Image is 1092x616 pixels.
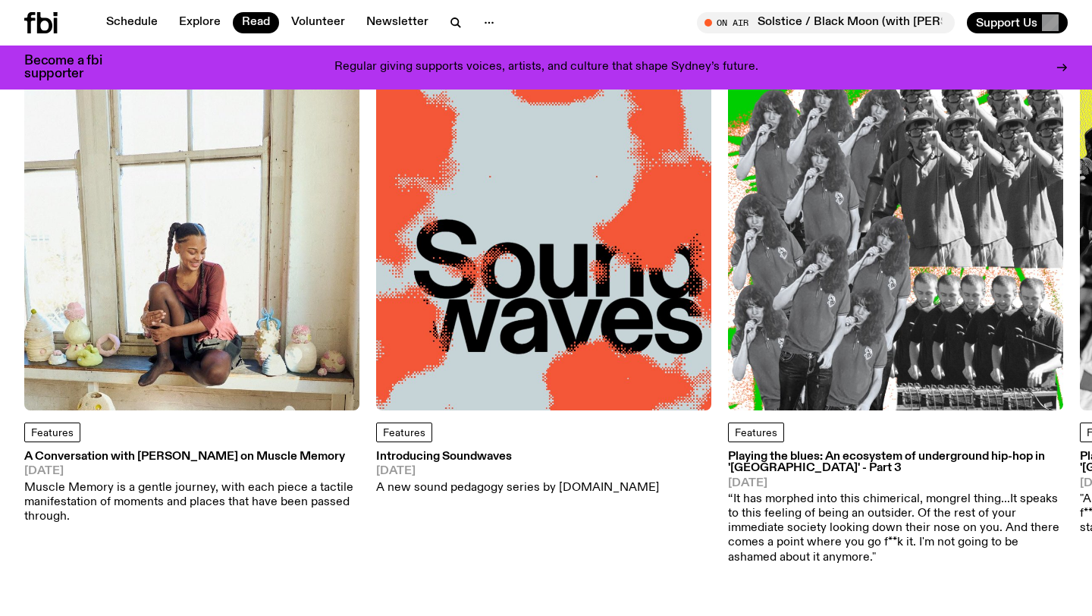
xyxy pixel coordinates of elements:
a: A Conversation with [PERSON_NAME] on Muscle Memory[DATE]Muscle Memory is a gentle journey, with e... [24,451,359,524]
span: Support Us [976,16,1037,30]
h3: Introducing Soundwaves [376,451,659,463]
p: “It has morphed into this chimerical, mongrel thing...It speaks to this feeling of being an outsi... [728,492,1063,565]
span: [DATE] [24,466,359,477]
a: Volunteer [282,12,354,33]
a: Schedule [97,12,167,33]
a: Features [728,423,784,442]
h3: Become a fbi supporter [24,55,121,80]
span: Features [735,428,777,438]
a: Newsletter [357,12,438,33]
a: Features [24,423,80,442]
p: Regular giving supports voices, artists, and culture that shape Sydney’s future. [334,61,758,74]
button: On AirSolstice / Black Moon (with [PERSON_NAME]) [697,12,955,33]
p: Muscle Memory is a gentle journey, with each piece a tactile manifestation of moments and places ... [24,481,359,525]
a: Read [233,12,279,33]
span: Features [383,428,425,438]
a: Features [376,423,432,442]
a: Explore [170,12,230,33]
h3: A Conversation with [PERSON_NAME] on Muscle Memory [24,451,359,463]
img: The text Sound waves, with one word stacked upon another, in black text on a bluish-gray backgrou... [376,75,711,410]
a: Introducing Soundwaves[DATE]A new sound pedagogy series by [DOMAIN_NAME] [376,451,659,495]
h3: Playing the blues: An ecosystem of underground hip-hop in '[GEOGRAPHIC_DATA]' - Part 3 [728,451,1063,474]
p: A new sound pedagogy series by [DOMAIN_NAME] [376,481,659,495]
a: Playing the blues: An ecosystem of underground hip-hop in '[GEOGRAPHIC_DATA]' - Part 3[DATE]“It h... [728,451,1063,565]
span: [DATE] [376,466,659,477]
span: Features [31,428,74,438]
button: Support Us [967,12,1068,33]
span: [DATE] [728,478,1063,489]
